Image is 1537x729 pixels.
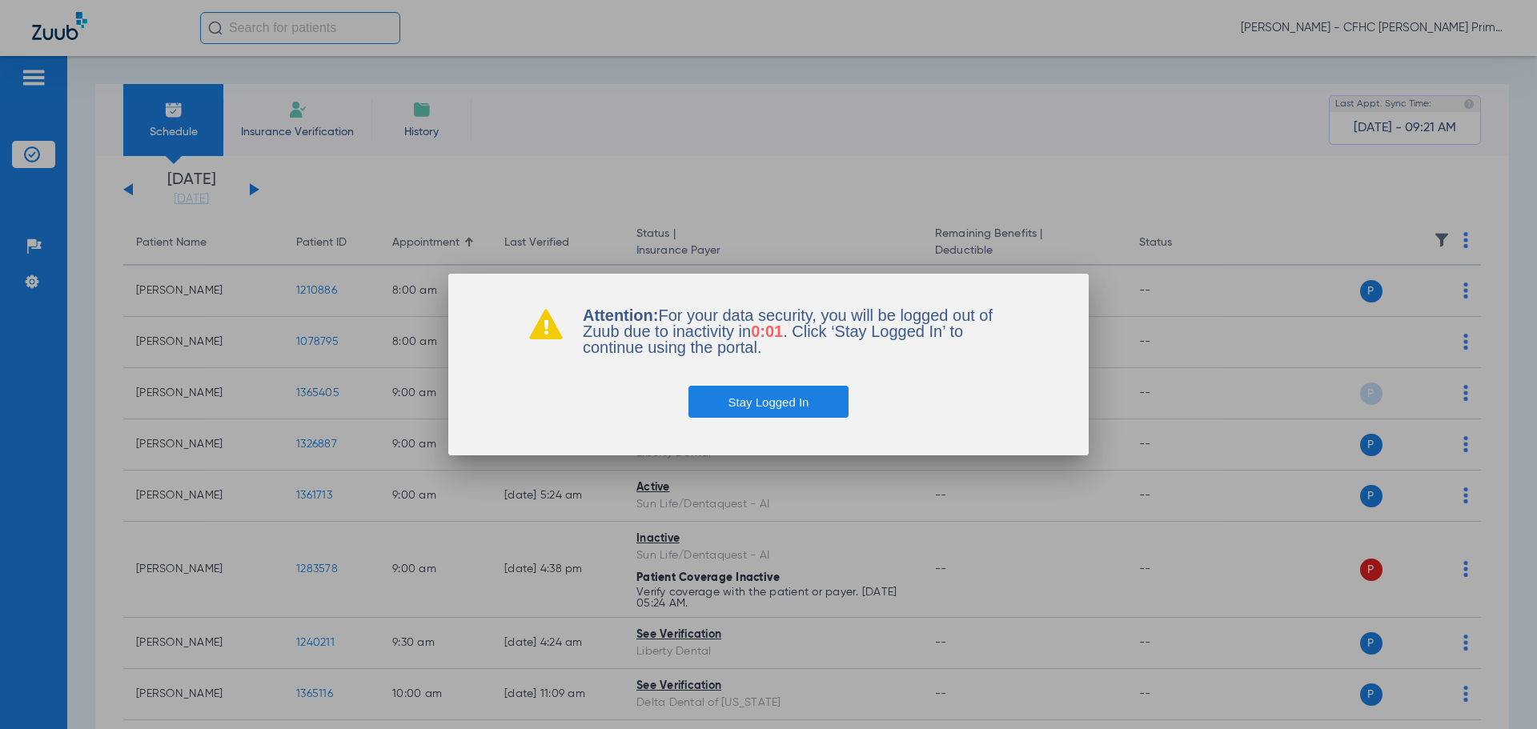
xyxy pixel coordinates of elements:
[1457,652,1537,729] iframe: Chat Widget
[751,322,783,340] span: 0:01
[688,386,849,418] button: Stay Logged In
[528,307,564,339] img: warning
[583,306,658,324] b: Attention:
[583,307,1009,355] p: For your data security, you will be logged out of Zuub due to inactivity in . Click ‘Stay Logged ...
